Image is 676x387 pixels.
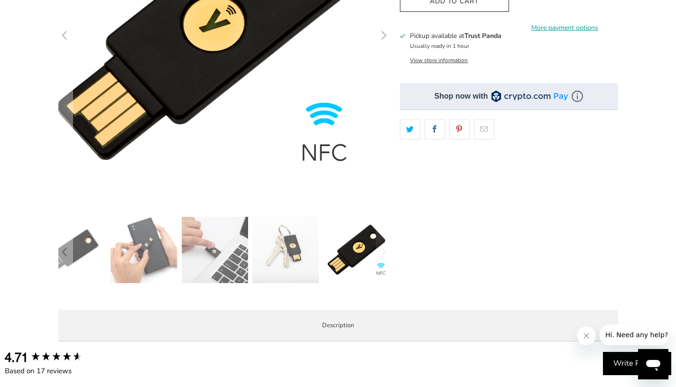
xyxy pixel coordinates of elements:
[400,156,618,188] iframe: Reviews Widget
[435,91,488,101] div: Shop now with
[410,31,501,41] h3: Pickup available at
[600,324,668,345] iframe: Message from company
[5,349,104,366] div: Overall product rating out of 5: 4.71
[464,31,501,40] b: Trust Panda
[58,310,618,341] label: Description
[474,120,494,139] a: Email this to a friend
[577,326,596,345] iframe: Close message
[252,217,319,283] img: YubiKey 5 (NFC) - Trust Panda
[376,217,391,288] button: Next
[30,351,83,364] div: 4.71 star rating
[111,217,177,283] img: YubiKey 5 (NFC) - Trust Panda
[5,349,28,366] div: 4.71
[39,217,106,283] img: YubiKey 5 (NFC) - Trust Panda
[410,56,468,64] button: View store information
[182,217,248,283] img: YubiKey 5 (NFC) - Trust Panda
[5,366,104,376] div: Based on 17 reviews
[58,217,73,288] button: Previous
[400,120,420,139] a: Share this on Twitter
[603,352,671,376] div: Write Review
[324,217,390,283] img: YubiKey 5 (NFC) - Trust Panda
[638,349,668,379] iframe: Button to launch messaging window
[449,120,470,139] a: Share this on Pinterest
[512,23,618,33] a: More payment options
[425,120,445,139] a: Share this on Facebook
[410,42,469,50] small: Usually ready in 1 hour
